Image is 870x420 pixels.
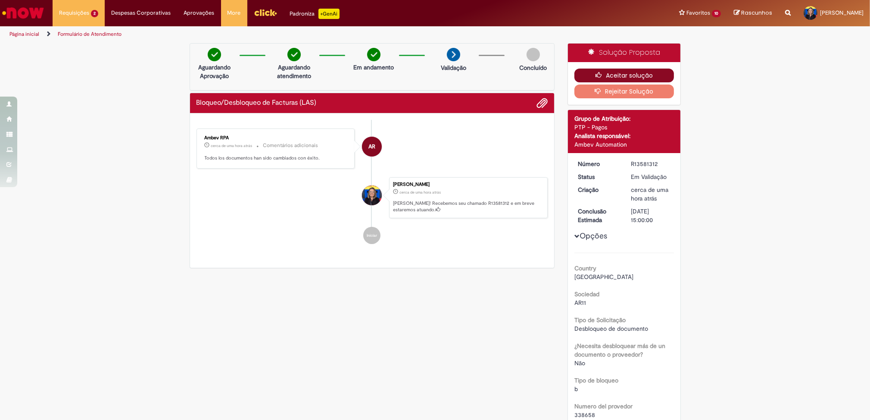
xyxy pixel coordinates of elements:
span: cerca de uma hora atrás [399,190,441,195]
ul: Histórico de tíquete [196,120,548,253]
div: Analista responsável: [574,132,674,140]
div: [DATE] 15:00:00 [631,207,671,224]
div: 30/09/2025 12:45:02 [631,185,671,203]
span: [PERSON_NAME] [820,9,864,16]
b: Numero del provedor [574,402,633,410]
b: Tipo de bloqueo [574,376,618,384]
div: [PERSON_NAME] [393,182,543,187]
div: Leticia Dutra Antonio [362,185,382,205]
li: Leticia Dutra Antonio [196,177,548,219]
button: Aceitar solução [574,69,674,82]
a: Rascunhos [734,9,772,17]
span: Desbloqueo de documento [574,325,648,332]
span: b [574,385,578,393]
p: +GenAi [318,9,340,19]
img: ServiceNow [1,4,45,22]
div: Solução Proposta [568,44,680,62]
span: AR11 [574,299,586,307]
a: Formulário de Atendimento [58,31,122,38]
dt: Status [571,172,624,181]
span: Rascunhos [741,9,772,17]
p: Concluído [519,63,547,72]
time: 30/09/2025 13:06:59 [211,143,253,148]
dt: Conclusão Estimada [571,207,624,224]
div: Padroniza [290,9,340,19]
p: Aguardando Aprovação [193,63,235,80]
img: check-circle-green.png [208,48,221,61]
span: 338658 [574,411,595,419]
div: Em Validação [631,172,671,181]
img: arrow-next.png [447,48,460,61]
h2: Bloqueo/Desbloqueo de Facturas (LAS) Histórico de tíquete [196,99,317,107]
div: R13581312 [631,160,671,168]
span: cerca de uma hora atrás [211,143,253,148]
img: img-circle-grey.png [527,48,540,61]
p: [PERSON_NAME]! Recebemos seu chamado R13581312 e em breve estaremos atuando. [393,200,543,213]
p: Todos los documentos han sido cambiados con éxito. [205,155,348,162]
dt: Criação [571,185,624,194]
div: PTP - Pagos [574,123,674,132]
div: Ambev Automation [574,140,674,149]
span: Despesas Corporativas [111,9,171,17]
span: 2 [91,10,98,17]
span: Favoritos [686,9,710,17]
div: Grupo de Atribuição: [574,114,674,123]
p: Validação [441,63,466,72]
span: Não [574,359,585,367]
img: check-circle-green.png [287,48,301,61]
span: 10 [712,10,721,17]
ul: Trilhas de página [6,26,574,42]
span: Aprovações [184,9,215,17]
b: Tipo de Solicitação [574,316,626,324]
span: [GEOGRAPHIC_DATA] [574,273,633,281]
img: check-circle-green.png [367,48,380,61]
small: Comentários adicionais [263,142,318,149]
button: Rejeitar Solução [574,85,674,98]
p: Aguardando atendimento [273,63,315,80]
span: AR [368,136,375,157]
div: Ambev RPA [205,135,348,141]
b: Sociedad [574,290,599,298]
span: Requisições [59,9,89,17]
time: 30/09/2025 12:45:02 [631,186,668,202]
span: cerca de uma hora atrás [631,186,668,202]
b: ¿Necesita desbloquear más de un documento o proveedor? [574,342,665,358]
time: 30/09/2025 12:45:02 [399,190,441,195]
p: Em andamento [353,63,394,72]
span: More [228,9,241,17]
div: Ambev RPA [362,137,382,157]
b: Country [574,264,596,272]
button: Adicionar anexos [536,97,548,109]
a: Página inicial [9,31,39,38]
img: click_logo_yellow_360x200.png [254,6,277,19]
dt: Número [571,160,624,168]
